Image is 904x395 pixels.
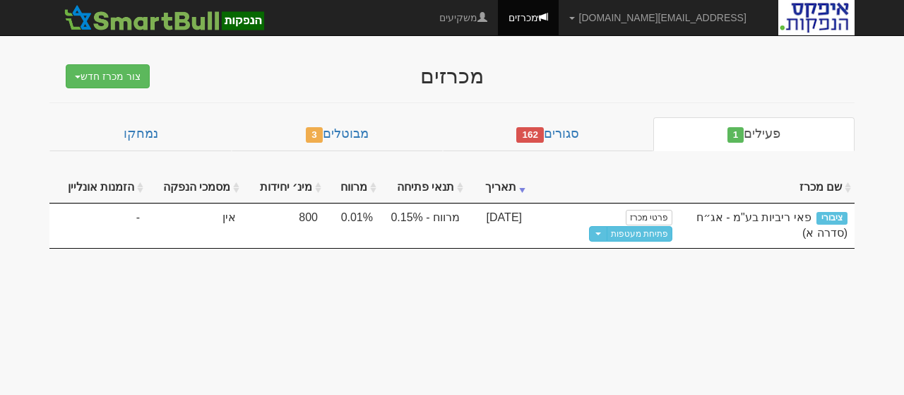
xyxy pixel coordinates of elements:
a: פרטי מכרז [626,210,672,225]
a: פעילים [653,117,855,151]
a: נמחקו [49,117,232,151]
td: 800 [243,204,325,249]
img: SmartBull Logo [60,4,268,32]
span: פאי ריביות בע"מ - אג״ח (סדרה א) [696,211,847,240]
th: תאריך : activate to sort column ascending [467,172,529,204]
th: מרווח : activate to sort column ascending [325,172,380,204]
span: 1 [727,127,744,143]
a: מבוטלים [232,117,442,151]
span: ציבורי [816,212,847,225]
th: שם מכרז : activate to sort column ascending [679,172,855,204]
th: מינ׳ יחידות : activate to sort column ascending [243,172,325,204]
td: מרווח - 0.15% [380,204,467,249]
div: מכרזים [177,64,727,88]
th: מסמכי הנפקה : activate to sort column ascending [147,172,243,204]
span: - [136,210,140,226]
a: פתיחת מעטפות [607,226,672,242]
span: אין [222,211,236,223]
a: סגורים [443,117,653,151]
span: 162 [516,127,544,143]
span: 3 [306,127,323,143]
th: הזמנות אונליין : activate to sort column ascending [49,172,147,204]
td: 0.01% [325,204,380,249]
button: צור מכרז חדש [66,64,150,88]
th: תנאי פתיחה : activate to sort column ascending [380,172,467,204]
td: [DATE] [467,204,529,249]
